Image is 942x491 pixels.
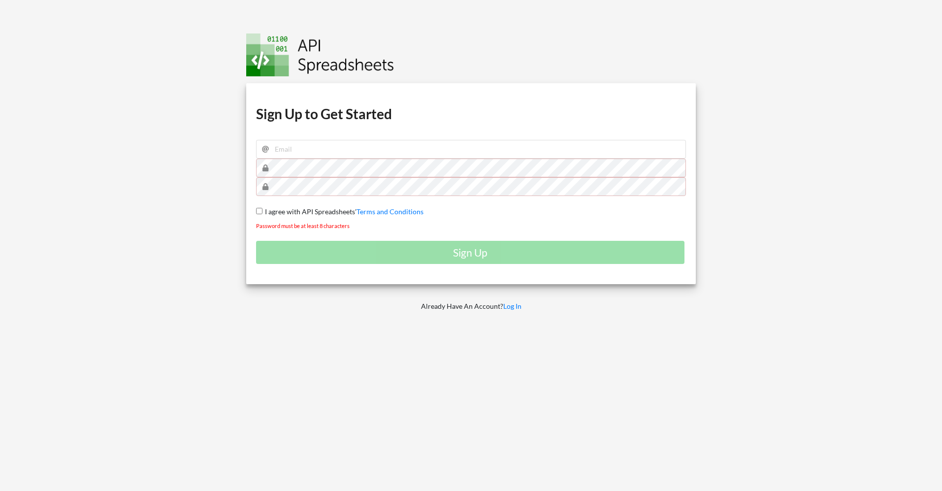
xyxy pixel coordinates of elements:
p: Already Have An Account? [239,301,703,311]
h1: Sign Up to Get Started [256,105,686,123]
a: Log In [503,302,521,310]
small: Password must be at least 8 characters [256,223,350,229]
a: Terms and Conditions [357,207,423,216]
input: Email [256,140,686,159]
span: I agree with API Spreadsheets' [262,207,357,216]
img: Logo.png [246,33,394,76]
